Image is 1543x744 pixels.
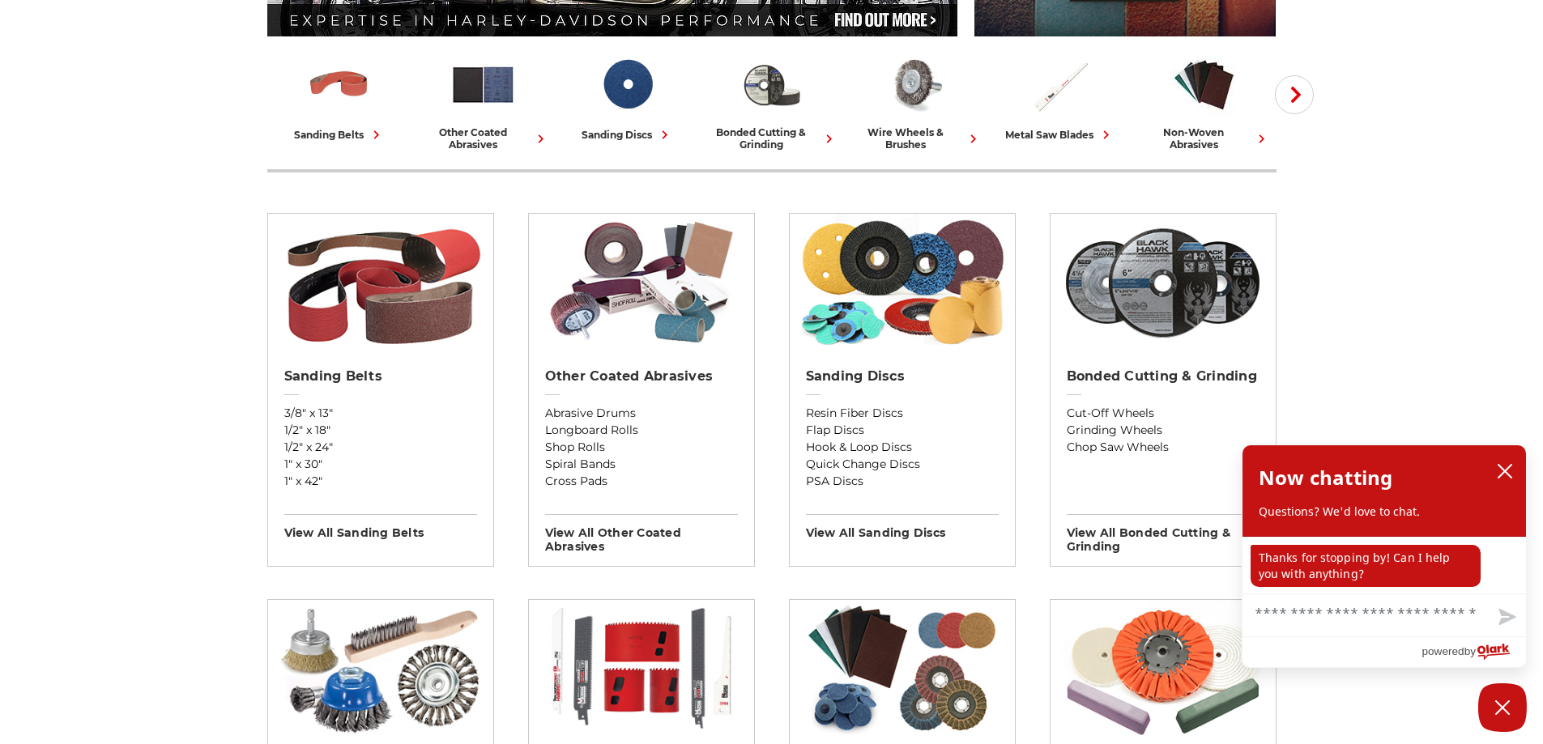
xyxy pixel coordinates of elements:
[1005,126,1115,143] div: metal saw blades
[1259,461,1392,494] h2: Now chatting
[1259,504,1510,520] p: Questions? We'd love to chat.
[545,456,738,473] a: Spiral Bands
[536,214,746,351] img: Other Coated Abrasives
[418,51,549,151] a: other coated abrasives
[1067,422,1260,439] a: Grinding Wheels
[450,51,517,118] img: Other Coated Abrasives
[284,439,477,456] a: 1/2" x 24"
[797,600,1007,738] img: Non-woven Abrasives
[1058,214,1268,351] img: Bonded Cutting & Grinding
[1067,514,1260,554] h3: View All bonded cutting & grinding
[1251,545,1481,587] p: Thanks for stopping by! Can I help you with anything?
[1242,444,1527,668] div: olark chatbox
[284,422,477,439] a: 1/2" x 18"
[806,473,999,490] a: PSA Discs
[545,405,738,422] a: Abrasive Drums
[582,126,673,143] div: sanding discs
[294,126,385,143] div: sanding belts
[806,439,999,456] a: Hook & Loop Discs
[797,214,1007,351] img: Sanding Discs
[305,51,373,118] img: Sanding Belts
[536,600,746,738] img: Metal Saw Blades
[284,368,477,385] h2: Sanding Belts
[418,126,549,151] div: other coated abrasives
[284,514,477,540] h3: View All sanding belts
[1242,537,1526,593] div: chat
[1067,405,1260,422] a: Cut-Off Wheels
[545,439,738,456] a: Shop Rolls
[275,600,485,738] img: Wire Wheels & Brushes
[284,456,477,473] a: 1" x 30"
[806,368,999,385] h2: Sanding Discs
[1058,600,1268,738] img: Buffing & Polishing
[706,126,838,151] div: bonded cutting & grinding
[274,51,405,143] a: sanding belts
[806,514,999,540] h3: View All sanding discs
[850,51,982,151] a: wire wheels & brushes
[1067,439,1260,456] a: Chop Saw Wheels
[275,214,485,351] img: Sanding Belts
[850,126,982,151] div: wire wheels & brushes
[562,51,693,143] a: sanding discs
[1067,368,1260,385] h2: Bonded Cutting & Grinding
[1170,51,1238,118] img: Non-woven Abrasives
[545,473,738,490] a: Cross Pads
[1464,641,1476,661] span: by
[545,514,738,554] h3: View All other coated abrasives
[1492,459,1518,483] button: close chatbox
[1485,599,1526,636] button: Send message
[806,422,999,439] a: Flap Discs
[806,405,999,422] a: Resin Fiber Discs
[1275,75,1314,114] button: Next
[545,368,738,385] h2: Other Coated Abrasives
[594,51,661,118] img: Sanding Discs
[545,422,738,439] a: Longboard Rolls
[738,51,805,118] img: Bonded Cutting & Grinding
[1026,51,1093,118] img: Metal Saw Blades
[1422,641,1464,661] span: powered
[284,405,477,422] a: 3/8" x 13"
[882,51,949,118] img: Wire Wheels & Brushes
[1139,126,1270,151] div: non-woven abrasives
[284,473,477,490] a: 1" x 42"
[1478,683,1527,732] button: Close Chatbox
[806,456,999,473] a: Quick Change Discs
[995,51,1126,143] a: metal saw blades
[1422,637,1526,667] a: Powered by Olark
[1139,51,1270,151] a: non-woven abrasives
[706,51,838,151] a: bonded cutting & grinding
